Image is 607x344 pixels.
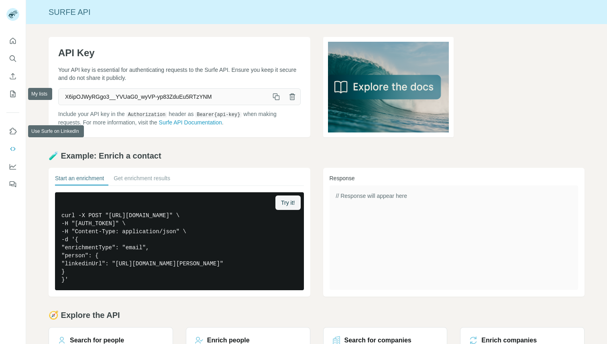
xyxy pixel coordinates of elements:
[6,51,19,66] button: Search
[26,6,607,18] div: Surfe API
[6,124,19,138] button: Use Surfe on LinkedIn
[6,87,19,101] button: My lists
[58,47,301,59] h1: API Key
[6,159,19,174] button: Dashboard
[59,90,268,104] span: X6ipOJWyRGgo3__YVUaG0_wyVP-yp83ZduEu5RTzYNM
[49,150,585,161] h2: 🧪 Example: Enrich a contact
[195,112,242,118] code: Bearer {api-key}
[159,119,222,126] a: Surfe API Documentation
[58,110,301,126] p: Include your API key in the header as when making requests. For more information, visit the .
[281,199,295,207] span: Try it!
[330,174,578,182] h3: Response
[126,112,167,118] code: Authorization
[49,309,585,321] h2: 🧭 Explore the API
[275,195,300,210] button: Try it!
[6,142,19,156] button: Use Surfe API
[58,66,301,82] p: Your API key is essential for authenticating requests to the Surfe API. Ensure you keep it secure...
[6,69,19,83] button: Enrich CSV
[336,193,407,199] span: // Response will appear here
[55,192,304,290] pre: curl -X POST "[URL][DOMAIN_NAME]" \ -H "[AUTH_TOKEN]" \ -H "Content-Type: application/json" \ -d ...
[55,174,104,185] button: Start an enrichment
[114,174,170,185] button: Get enrichment results
[6,34,19,48] button: Quick start
[6,177,19,191] button: Feedback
